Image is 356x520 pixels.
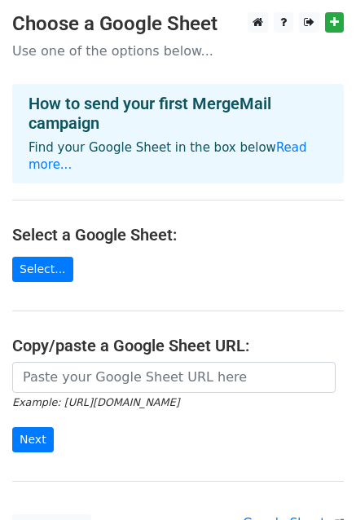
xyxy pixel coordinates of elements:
[12,225,344,245] h4: Select a Google Sheet:
[29,140,307,172] a: Read more...
[12,396,179,408] small: Example: [URL][DOMAIN_NAME]
[29,139,327,174] p: Find your Google Sheet in the box below
[12,362,336,393] input: Paste your Google Sheet URL here
[12,336,344,355] h4: Copy/paste a Google Sheet URL:
[12,12,344,36] h3: Choose a Google Sheet
[12,427,54,452] input: Next
[12,42,344,59] p: Use one of the options below...
[29,94,327,133] h4: How to send your first MergeMail campaign
[12,257,73,282] a: Select...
